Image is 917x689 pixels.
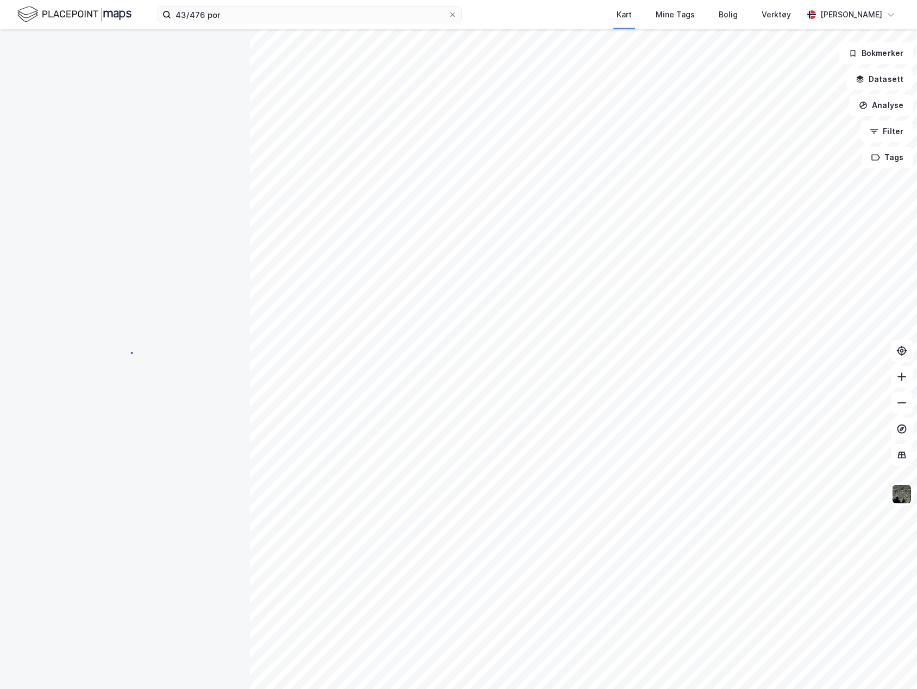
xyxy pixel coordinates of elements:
div: Bolig [719,8,738,21]
img: logo.f888ab2527a4732fd821a326f86c7f29.svg [17,5,131,24]
div: [PERSON_NAME] [820,8,882,21]
div: Kart [617,8,632,21]
div: Verktøy [762,8,791,21]
button: Bokmerker [839,42,913,64]
button: Tags [862,147,913,168]
button: Filter [861,121,913,142]
input: Søk på adresse, matrikkel, gårdeiere, leietakere eller personer [171,7,448,23]
img: 9k= [891,484,912,504]
button: Analyse [850,94,913,116]
button: Datasett [846,68,913,90]
img: spinner.a6d8c91a73a9ac5275cf975e30b51cfb.svg [116,344,134,362]
div: Mine Tags [656,8,695,21]
iframe: Chat Widget [863,637,917,689]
